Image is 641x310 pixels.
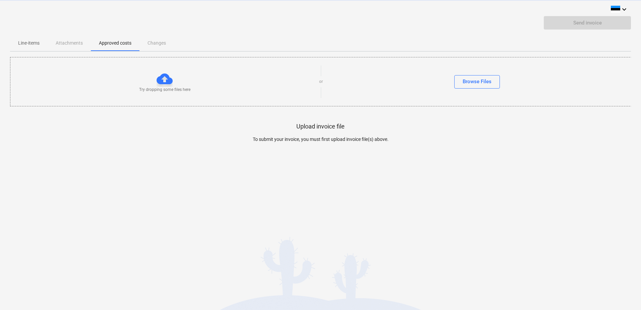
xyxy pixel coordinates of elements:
[463,77,491,86] div: Browse Files
[620,5,628,13] i: keyboard_arrow_down
[10,57,632,106] div: Try dropping some files hereorBrowse Files
[18,40,40,47] p: Line-items
[139,87,190,93] p: Try dropping some files here
[296,122,345,131] p: Upload invoice file
[319,79,323,85] p: or
[165,136,476,143] p: To submit your invoice, you must first upload invoice file(s) above.
[454,75,500,89] button: Browse Files
[99,40,131,47] p: Approved costs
